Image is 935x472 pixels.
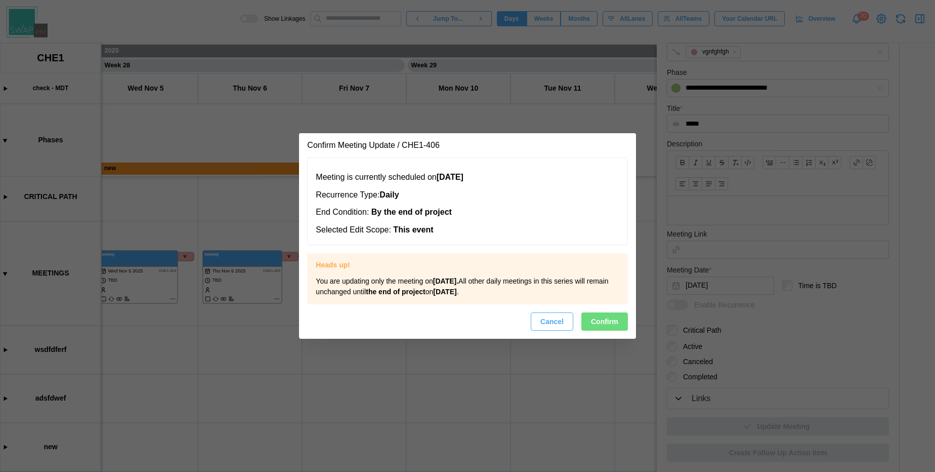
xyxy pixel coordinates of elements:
[316,206,619,219] div: End Condition:
[316,277,608,296] span: You are updating only the meeting on All other daily meetings in this series will remain unchange...
[433,277,458,285] b: [DATE].
[316,171,619,184] div: Meeting is currently scheduled on
[591,313,618,330] span: Confirm
[393,225,433,234] b: This event
[379,190,399,199] b: Daily
[371,208,452,216] b: By the end of project
[316,189,619,202] div: Recurrence Type:
[437,173,463,181] b: [DATE]
[316,224,619,237] div: Selected Edit Scope:
[307,141,439,149] h2: Confirm Meeting Update / CHE1-406
[433,288,456,296] b: [DATE]
[316,260,350,271] span: Heads up!
[366,288,425,296] b: the end of project
[540,313,564,330] span: Cancel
